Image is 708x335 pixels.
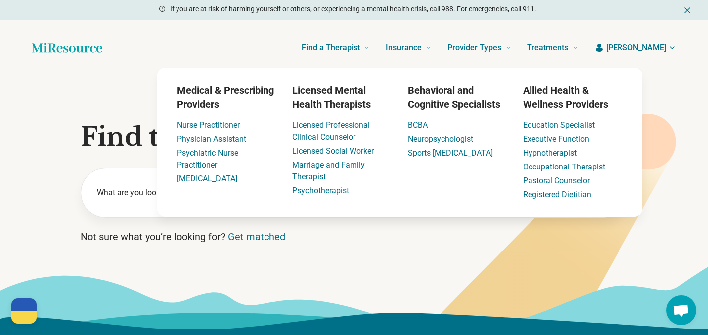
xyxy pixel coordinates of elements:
[408,120,428,130] a: BCBA
[228,231,285,243] a: Get matched
[447,28,511,68] a: Provider Types
[523,134,589,144] a: Executive Function
[606,42,666,54] span: [PERSON_NAME]
[666,295,696,325] div: Open chat
[523,148,577,158] a: Hypnotherapist
[527,41,568,55] span: Treatments
[408,148,493,158] a: Sports [MEDICAL_DATA]
[302,28,370,68] a: Find a Therapist
[523,120,595,130] a: Education Specialist
[97,187,265,199] label: What are you looking for?
[447,41,501,55] span: Provider Types
[81,230,627,244] p: Not sure what you’re looking for?
[523,176,590,185] a: Pastoral Counselor
[292,146,374,156] a: Licensed Social Worker
[527,28,578,68] a: Treatments
[177,174,237,183] a: [MEDICAL_DATA]
[523,84,622,111] h3: Allied Health & Wellness Providers
[594,42,676,54] button: [PERSON_NAME]
[682,4,692,16] button: Dismiss
[81,122,627,152] h1: Find the right mental health care for you
[292,120,370,142] a: Licensed Professional Clinical Counselor
[386,28,432,68] a: Insurance
[97,68,702,217] div: Provider Types
[408,84,507,111] h3: Behavioral and Cognitive Specialists
[523,190,591,199] a: Registered Dietitian
[386,41,422,55] span: Insurance
[292,186,349,195] a: Psychotherapist
[170,4,536,14] p: If you are at risk of harming yourself or others, or experiencing a mental health crisis, call 98...
[408,134,473,144] a: Neuropsychologist
[177,148,238,169] a: Psychiatric Nurse Practitioner
[177,134,246,144] a: Physician Assistant
[523,162,605,171] a: Occupational Therapist
[292,160,365,181] a: Marriage and Family Therapist
[32,38,102,58] a: Home page
[292,84,392,111] h3: Licensed Mental Health Therapists
[302,41,360,55] span: Find a Therapist
[177,120,240,130] a: Nurse Practitioner
[177,84,276,111] h3: Medical & Prescribing Providers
